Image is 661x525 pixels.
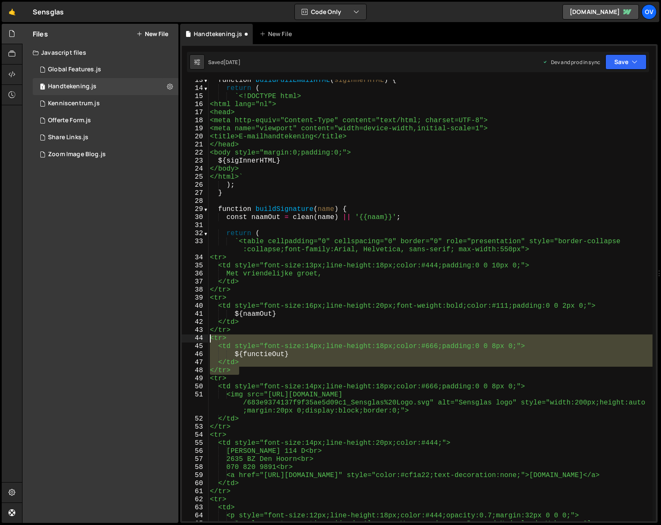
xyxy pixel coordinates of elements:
div: 20 [182,133,209,141]
div: 37 [182,278,209,286]
div: 60 [182,480,209,488]
div: 49 [182,375,209,383]
div: 13 [182,76,209,84]
div: 44 [182,334,209,343]
div: 45 [182,343,209,351]
a: 🤙 [2,2,23,22]
div: 56 [182,447,209,455]
div: 57 [182,455,209,463]
div: 61 [182,488,209,496]
button: Code Only [295,4,366,20]
div: 59 [182,472,209,480]
button: Save [605,54,647,70]
div: 34 [182,254,209,262]
div: 15490/42494.js [33,112,178,129]
div: 58 [182,463,209,472]
div: 38 [182,286,209,294]
div: 21 [182,141,209,149]
div: 35 [182,262,209,270]
div: 54 [182,431,209,439]
div: 63 [182,504,209,512]
div: 17 [182,109,209,117]
div: 31 [182,222,209,230]
div: 53 [182,423,209,431]
div: 64 [182,512,209,520]
div: 24 [182,165,209,173]
div: 25 [182,173,209,181]
div: Offerte Form.js [48,117,91,124]
div: 14 [182,84,209,93]
div: 22 [182,149,209,157]
div: 36 [182,270,209,278]
div: 15490/45629.js [33,78,178,95]
div: 15490/44023.js [33,129,178,146]
div: 52 [182,415,209,423]
div: 27 [182,189,209,197]
div: 32 [182,230,209,238]
div: 18 [182,117,209,125]
div: 15 [182,93,209,101]
div: Share Links.js [48,134,88,141]
h2: Files [33,29,48,39]
div: 47 [182,359,209,367]
div: 28 [182,197,209,205]
div: Kenniscentrum.js [48,100,100,107]
div: 43 [182,326,209,334]
div: 41 [182,310,209,318]
div: Dev and prod in sync [542,59,600,66]
div: New File [260,30,295,38]
div: 46 [182,351,209,359]
span: 1 [40,84,45,91]
div: Javascript files [23,44,178,61]
div: 42 [182,318,209,326]
button: New File [136,31,168,37]
a: [DOMAIN_NAME] [562,4,639,20]
div: 19 [182,125,209,133]
div: 33 [182,238,209,254]
div: 15490/44527.js [33,146,178,163]
div: 30 [182,213,209,222]
div: 62 [182,496,209,504]
div: 15490/40875.js [33,61,178,78]
div: 29 [182,205,209,213]
div: 26 [182,181,209,189]
div: 16 [182,101,209,109]
div: 48 [182,367,209,375]
div: [DATE] [223,59,240,66]
div: Zoom Image Blog.js [48,151,106,158]
div: Global Features.js [48,66,101,73]
div: Sensglas [33,7,64,17]
div: 51 [182,391,209,415]
div: 39 [182,294,209,302]
a: Ov [641,4,657,20]
div: 15490/40893.js [33,95,178,112]
div: Saved [208,59,240,66]
div: 40 [182,302,209,310]
div: Handtekening.js [48,83,96,90]
div: Handtekening.js [194,30,242,38]
div: 55 [182,439,209,447]
div: 50 [182,383,209,391]
div: 23 [182,157,209,165]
